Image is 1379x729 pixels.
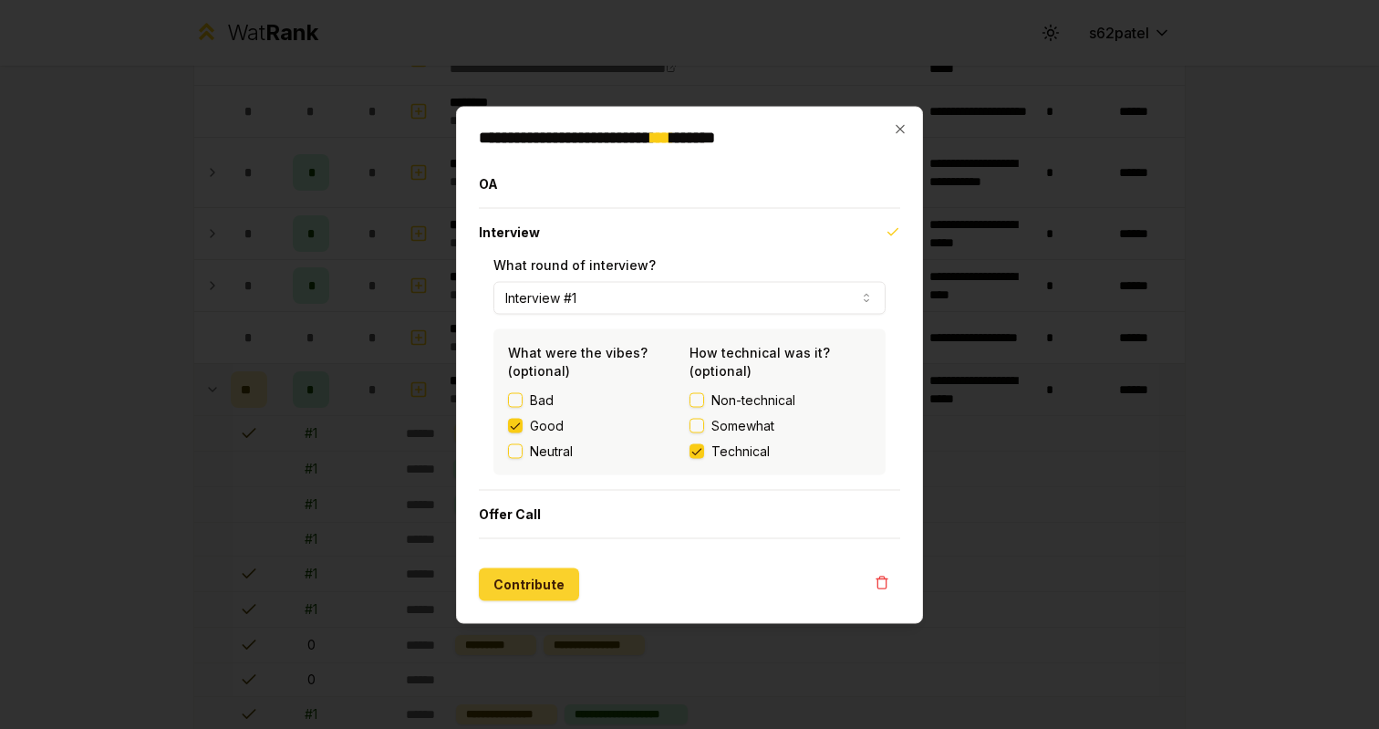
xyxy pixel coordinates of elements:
[530,391,554,409] label: Bad
[711,442,770,460] span: Technical
[530,416,564,434] label: Good
[479,208,900,255] button: Interview
[479,255,900,489] div: Interview
[479,490,900,537] button: Offer Call
[689,418,704,432] button: Somewhat
[530,442,573,460] label: Neutral
[689,392,704,407] button: Non-technical
[508,344,648,378] label: What were the vibes? (optional)
[689,443,704,458] button: Technical
[711,416,774,434] span: Somewhat
[689,344,830,378] label: How technical was it? (optional)
[479,568,579,600] button: Contribute
[479,160,900,207] button: OA
[711,391,795,409] span: Non-technical
[493,256,656,272] label: What round of interview?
